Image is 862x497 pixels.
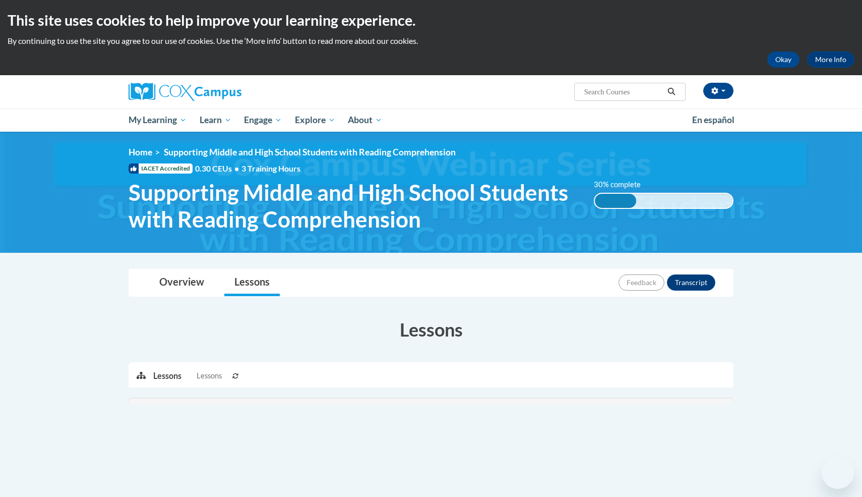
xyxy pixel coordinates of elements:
[8,10,854,30] h2: This site uses cookies to help improve your learning experience.
[348,114,382,126] span: About
[8,35,854,46] p: By continuing to use the site you agree to our use of cookies. Use the ‘More info’ button to read...
[129,83,320,101] a: Cox Campus
[583,86,664,98] input: Search Courses
[295,114,335,126] span: Explore
[686,109,741,131] a: En español
[619,274,664,291] button: Feedback
[149,269,214,296] a: Overview
[129,147,152,157] a: Home
[129,83,241,101] img: Cox Campus
[195,163,241,174] span: 0.30 CEUs
[193,108,238,132] a: Learn
[129,317,733,342] h3: Lessons
[197,370,222,381] span: Lessons
[164,147,456,157] span: Supporting Middle and High School Students with Reading Comprehension
[224,269,280,296] a: Lessons
[129,163,193,174] span: IACET Accredited
[692,115,734,125] span: En español
[153,370,181,381] p: Lessons
[288,108,342,132] a: Explore
[122,108,193,132] a: My Learning
[767,51,799,68] button: Okay
[129,114,187,126] span: My Learning
[234,163,239,173] span: •
[595,194,636,208] div: 30% complete
[241,163,300,173] span: 3 Training Hours
[342,108,389,132] a: About
[822,457,854,489] iframe: Button to launch messaging window
[129,179,579,233] span: Supporting Middle and High School Students with Reading Comprehension
[703,83,733,99] button: Account Settings
[807,51,854,68] a: More Info
[667,274,715,291] button: Transcript
[113,108,749,132] div: Main menu
[664,86,679,98] button: Search
[594,179,652,190] label: 30% complete
[237,108,288,132] a: Engage
[200,114,231,126] span: Learn
[244,114,282,126] span: Engage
